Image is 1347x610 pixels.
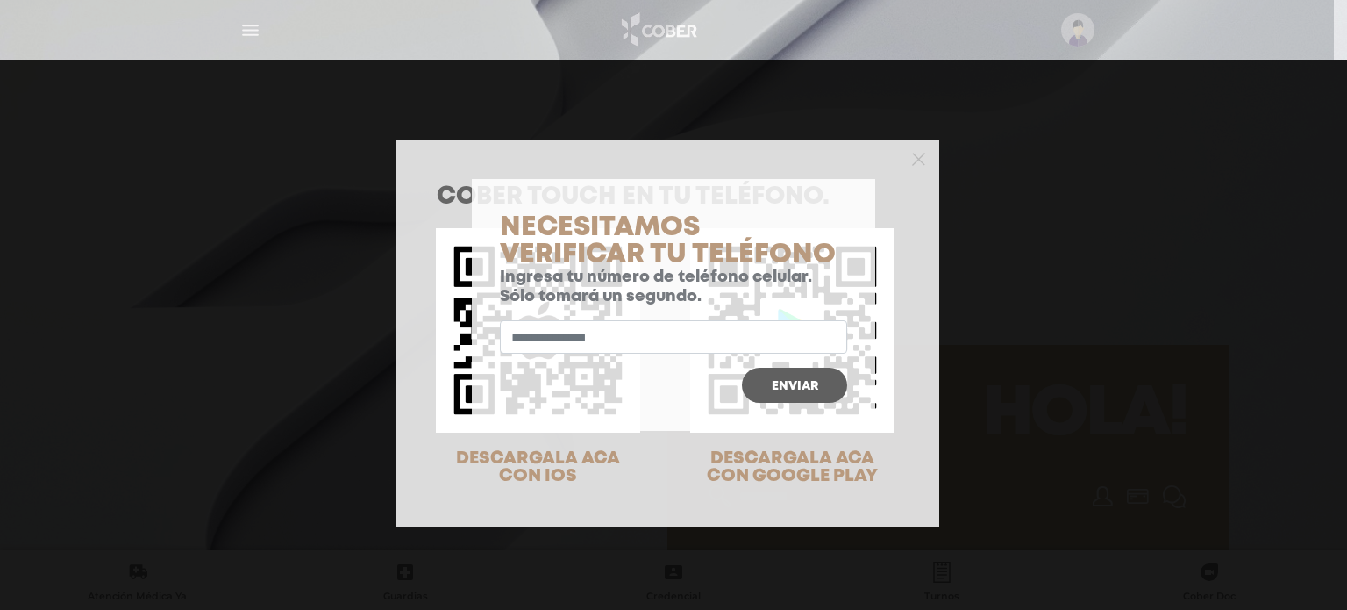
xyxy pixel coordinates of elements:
[742,368,847,403] button: Enviar
[912,150,925,166] button: Close
[500,216,836,267] span: Necesitamos verificar tu teléfono
[772,380,818,392] span: Enviar
[437,185,898,210] h1: COBER TOUCH en tu teléfono.
[707,450,878,484] span: DESCARGALA ACA CON GOOGLE PLAY
[456,450,620,484] span: DESCARGALA ACA CON IOS
[500,269,847,306] p: Ingresa tu número de teléfono celular. Sólo tomará un segundo.
[436,228,640,433] img: qr-code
